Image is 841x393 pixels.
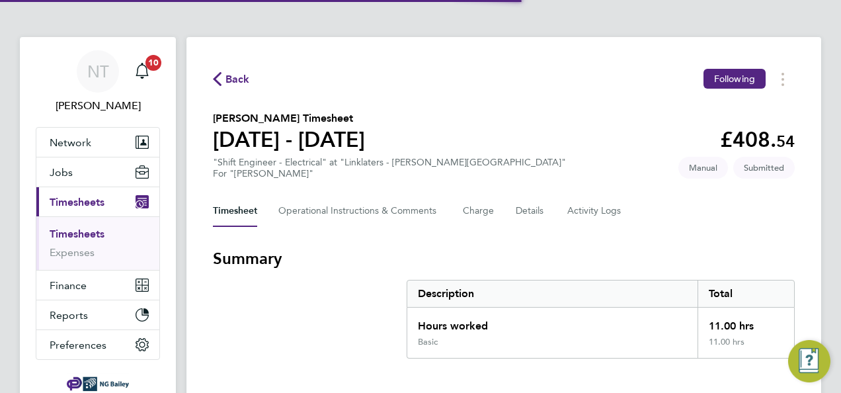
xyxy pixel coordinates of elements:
[463,195,495,227] button: Charge
[145,55,161,71] span: 10
[698,337,794,358] div: 11.00 hrs
[714,73,755,85] span: Following
[36,300,159,329] button: Reports
[129,50,155,93] a: 10
[213,110,365,126] h2: [PERSON_NAME] Timesheet
[50,246,95,259] a: Expenses
[407,308,698,337] div: Hours worked
[225,71,250,87] span: Back
[36,330,159,359] button: Preferences
[418,337,438,347] div: Basic
[698,281,794,307] div: Total
[567,195,623,227] button: Activity Logs
[407,281,698,307] div: Description
[213,168,566,179] div: For "[PERSON_NAME]"
[516,195,546,227] button: Details
[703,69,766,89] button: Following
[678,157,728,179] span: This timesheet was manually created.
[50,279,87,292] span: Finance
[50,228,104,240] a: Timesheets
[213,126,365,153] h1: [DATE] - [DATE]
[50,196,104,208] span: Timesheets
[720,127,795,152] app-decimal: £408.
[36,216,159,270] div: Timesheets
[407,280,795,359] div: Summary
[213,195,257,227] button: Timesheet
[50,339,106,351] span: Preferences
[50,309,88,322] span: Reports
[36,128,159,157] button: Network
[698,308,794,337] div: 11.00 hrs
[733,157,795,179] span: This timesheet is Submitted.
[213,71,250,87] button: Back
[50,136,91,149] span: Network
[36,271,159,300] button: Finance
[213,248,795,269] h3: Summary
[788,340,830,382] button: Engage Resource Center
[213,157,566,179] div: "Shift Engineer - Electrical" at "Linklaters - [PERSON_NAME][GEOGRAPHIC_DATA]"
[36,98,160,114] span: Nigel Thornborrow
[36,187,159,216] button: Timesheets
[50,166,73,179] span: Jobs
[776,132,795,151] span: 54
[87,63,109,80] span: NT
[36,157,159,187] button: Jobs
[771,69,795,89] button: Timesheets Menu
[36,50,160,114] a: NT[PERSON_NAME]
[278,195,442,227] button: Operational Instructions & Comments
